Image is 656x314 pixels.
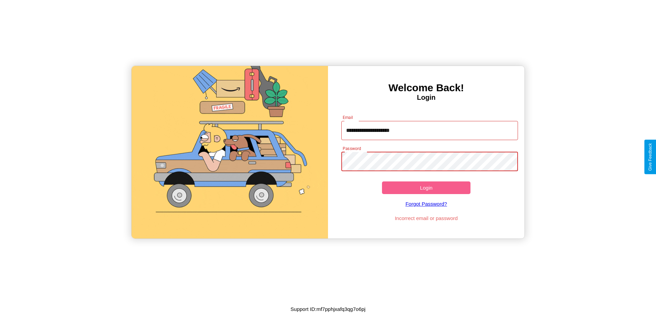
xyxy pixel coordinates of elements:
[343,146,361,151] label: Password
[328,94,524,101] h4: Login
[328,82,524,94] h3: Welcome Back!
[338,214,515,223] p: Incorrect email or password
[290,304,365,314] p: Support ID: mf7pphjxafq3qg7o6pj
[343,114,353,120] label: Email
[132,66,328,238] img: gif
[338,194,515,214] a: Forgot Password?
[382,181,470,194] button: Login
[648,143,653,171] div: Give Feedback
